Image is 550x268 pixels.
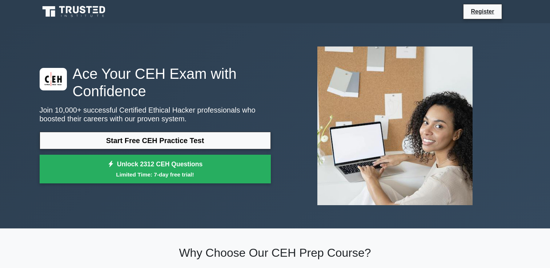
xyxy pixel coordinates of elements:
[40,65,271,100] h1: Ace Your CEH Exam with Confidence
[49,170,262,179] small: Limited Time: 7-day free trial!
[40,132,271,149] a: Start Free CEH Practice Test
[40,246,511,260] h2: Why Choose Our CEH Prep Course?
[466,7,498,16] a: Register
[40,106,271,123] p: Join 10,000+ successful Certified Ethical Hacker professionals who boosted their careers with our...
[40,155,271,184] a: Unlock 2312 CEH QuestionsLimited Time: 7-day free trial!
